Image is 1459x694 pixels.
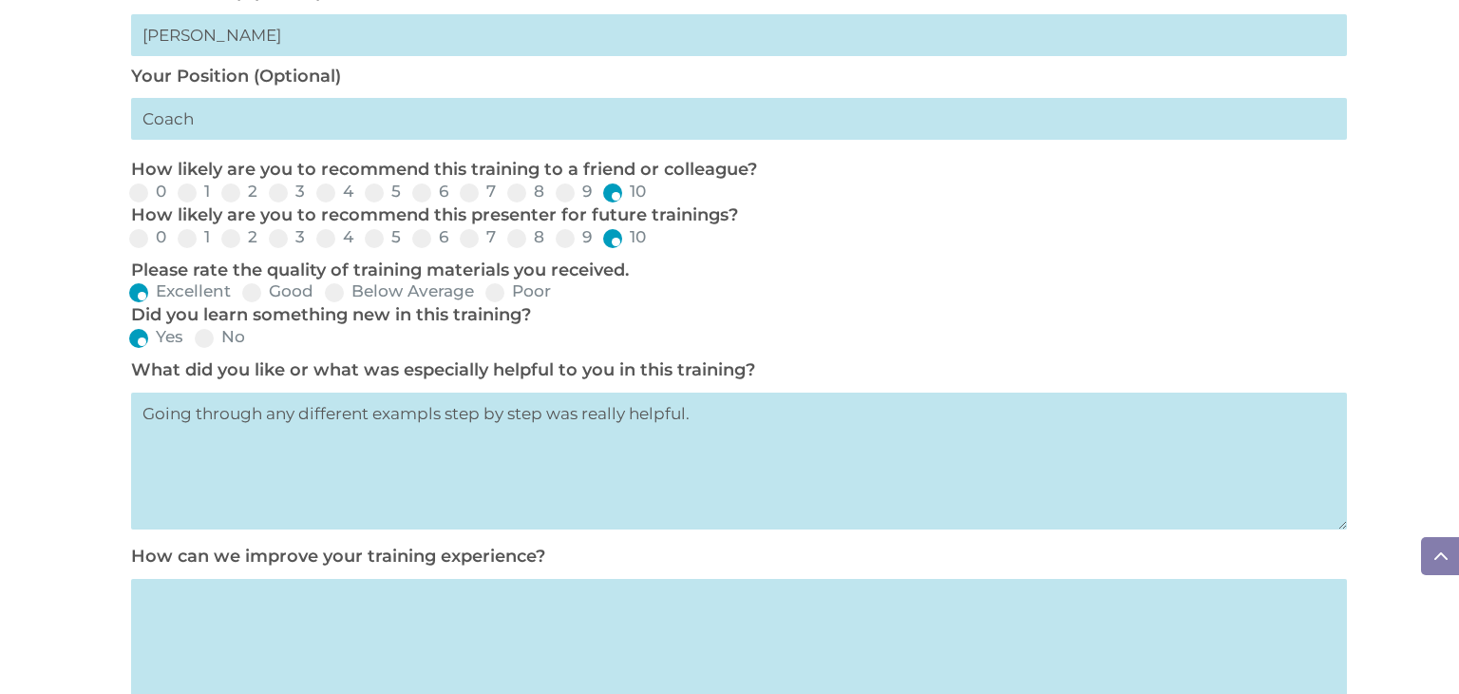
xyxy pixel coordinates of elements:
p: How likely are you to recommend this training to a friend or colleague? [131,159,1337,182]
label: 10 [603,229,646,245]
label: 6 [412,183,448,200]
label: 0 [129,229,166,245]
p: Please rate the quality of training materials you received. [131,260,1337,282]
label: 1 [178,229,210,245]
input: My primary roles is... [131,98,1347,140]
label: Your Position (Optional) [131,66,341,87]
label: Yes [129,329,183,345]
label: How can we improve your training experience? [131,546,545,567]
input: First Last [131,14,1347,56]
label: 10 [603,183,646,200]
label: 7 [460,229,496,245]
label: 5 [365,183,401,200]
label: Good [242,283,313,299]
label: Excellent [129,283,231,299]
label: 8 [507,229,544,245]
label: 7 [460,183,496,200]
label: 9 [556,229,592,245]
label: What did you like or what was especially helpful to you in this training? [131,359,755,380]
p: How likely are you to recommend this presenter for future trainings? [131,204,1337,227]
label: No [195,329,245,345]
label: 5 [365,229,401,245]
label: 4 [316,229,353,245]
label: 6 [412,229,448,245]
label: 9 [556,183,592,200]
label: Poor [485,283,551,299]
label: 1 [178,183,210,200]
label: Below Average [325,283,474,299]
label: 2 [221,229,257,245]
label: 0 [129,183,166,200]
label: 3 [269,229,305,245]
label: 8 [507,183,544,200]
label: 3 [269,183,305,200]
p: Did you learn something new in this training? [131,304,1337,327]
label: 2 [221,183,257,200]
label: 4 [316,183,353,200]
iframe: Chat Widget [1364,603,1459,694]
